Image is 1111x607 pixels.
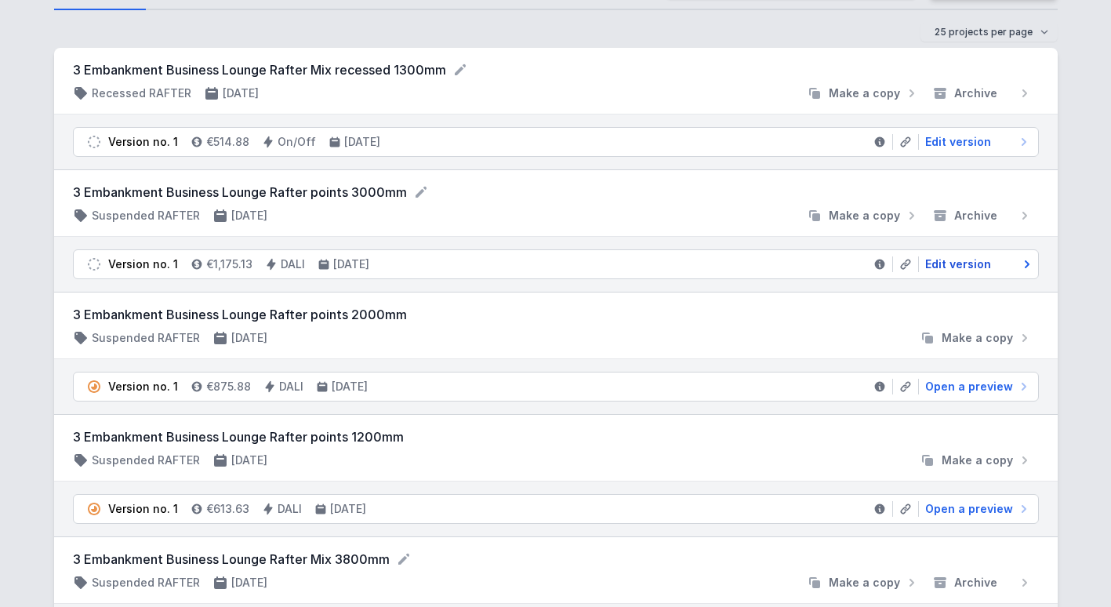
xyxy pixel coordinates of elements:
h4: Suspended RAFTER [92,453,200,468]
h4: €613.63 [206,501,249,517]
h4: Suspended RAFTER [92,575,200,591]
h4: [DATE] [231,208,267,224]
h4: DALI [279,379,303,394]
h4: [DATE] [330,501,366,517]
h4: Suspended RAFTER [92,208,200,224]
h4: On/Off [278,134,316,150]
div: Version no. 1 [108,134,178,150]
button: Make a copy [913,330,1039,346]
h4: [DATE] [223,85,259,101]
span: Edit version [925,256,991,272]
span: Make a copy [942,330,1013,346]
h4: DALI [278,501,302,517]
img: pending.svg [86,379,102,394]
img: draft.svg [86,256,102,272]
img: draft.svg [86,134,102,150]
span: Archive [954,208,997,224]
h4: €1,175.13 [206,256,252,272]
button: Rename project [396,551,412,567]
form: 3 Embankment Business Lounge Rafter points 3000mm [73,183,1039,202]
img: pending.svg [86,501,102,517]
div: Version no. 1 [108,256,178,272]
h4: Recessed RAFTER [92,85,191,101]
span: Make a copy [829,575,900,591]
span: Make a copy [942,453,1013,468]
a: Open a preview [919,379,1032,394]
h4: [DATE] [332,379,368,394]
span: Archive [954,85,997,101]
button: Archive [926,208,1039,224]
form: 3 Embankment Business Lounge Rafter Mix recessed 1300mm [73,60,1039,79]
h4: [DATE] [231,330,267,346]
button: Rename project [452,62,468,78]
button: Make a copy [913,453,1039,468]
h3: 3 Embankment Business Lounge Rafter points 2000mm [73,305,1039,324]
span: Open a preview [925,501,1013,517]
button: Archive [926,85,1039,101]
span: Edit version [925,134,991,150]
h4: €875.88 [206,379,251,394]
h4: €514.88 [206,134,249,150]
button: Make a copy [801,85,926,101]
h3: 3 Embankment Business Lounge Rafter points 1200mm [73,427,1039,446]
a: Edit version [919,134,1032,150]
h4: [DATE] [333,256,369,272]
h4: DALI [281,256,305,272]
button: Rename project [413,184,429,200]
div: Version no. 1 [108,379,178,394]
button: Archive [926,575,1039,591]
span: Make a copy [829,208,900,224]
h4: [DATE] [231,453,267,468]
h4: [DATE] [344,134,380,150]
h4: Suspended RAFTER [92,330,200,346]
button: Make a copy [801,575,926,591]
span: Open a preview [925,379,1013,394]
a: Open a preview [919,501,1032,517]
span: Make a copy [829,85,900,101]
span: Archive [954,575,997,591]
h4: [DATE] [231,575,267,591]
a: Edit version [919,256,1032,272]
button: Make a copy [801,208,926,224]
form: 3 Embankment Business Lounge Rafter Mix 3800mm [73,550,1039,569]
div: Version no. 1 [108,501,178,517]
